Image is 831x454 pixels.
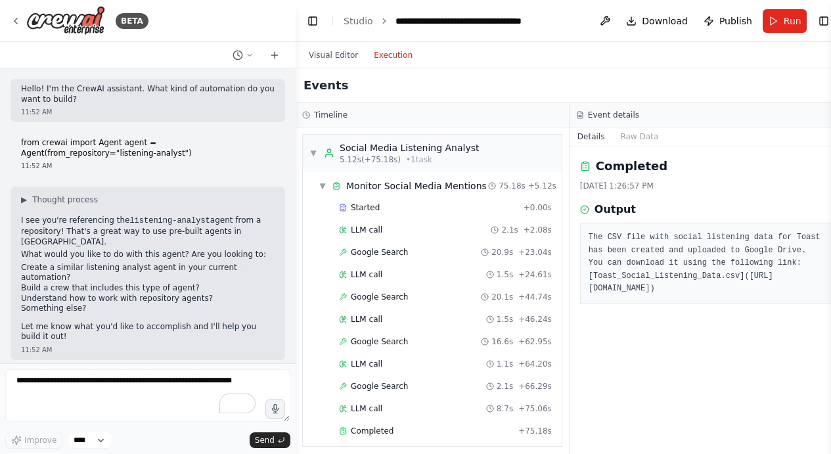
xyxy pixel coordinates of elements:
span: Google Search [351,381,408,392]
h3: Timeline [314,110,348,120]
div: 11:52 AM [21,107,275,117]
p: I see you're referencing the agent from a repository! That's a great way to use pre-built agents ... [21,216,275,247]
span: Google Search [351,292,408,302]
p: What would you like to do with this agent? Are you looking to: [21,250,275,260]
span: 20.9s [491,247,513,258]
span: LLM call [351,359,382,369]
p: from crewai import Agent agent = Agent(from_repository="listening-analyst") [21,138,275,158]
span: 8.7s [497,403,513,414]
div: BETA [116,13,148,29]
span: Run [784,14,801,28]
li: Understand how to work with repository agents? [21,294,275,304]
span: Publish [719,14,752,28]
span: LLM call [351,403,382,414]
a: Studio [344,16,373,26]
span: Thought process [32,194,98,205]
div: 11:52 AM [21,345,275,355]
span: 16.6s [491,336,513,347]
div: Social Media Listening Analyst [340,141,480,154]
h3: Output [595,202,636,217]
span: • 1 task [406,154,432,165]
button: Start a new chat [264,47,285,63]
nav: breadcrumb [344,14,522,28]
p: Hello! I'm the CrewAI assistant. What kind of automation do you want to build? [21,84,275,104]
span: + 23.04s [518,247,552,258]
button: Improve [5,432,62,449]
span: 5.12s (+75.18s) [340,154,401,165]
h2: Events [303,76,348,95]
div: Monitor Social Media Mentions [346,179,487,193]
span: LLM call [351,269,382,280]
li: Create a similar listening analyst agent in your current automation? [21,263,275,283]
button: Visual Editor [301,47,366,63]
pre: The CSV file with social listening data for Toast has been created and uploaded to Google Drive. ... [589,231,824,296]
button: Details [570,127,613,146]
span: 75.18s [499,181,526,191]
span: + 62.95s [518,336,552,347]
h3: Event details [588,110,639,120]
span: Send [255,435,275,445]
code: listening-analyst [129,216,210,225]
span: Google Search [351,336,408,347]
div: 11:52 AM [21,161,275,171]
span: 1.5s [497,314,513,325]
span: 2.1s [497,381,513,392]
button: Run [763,9,807,33]
span: + 0.00s [524,202,552,213]
button: Publish [698,9,757,33]
li: Something else? [21,304,275,314]
span: + 5.12s [528,181,556,191]
button: Download [621,9,693,33]
span: ▼ [319,181,326,191]
span: + 24.61s [518,269,552,280]
button: Send [250,432,290,448]
span: Improve [24,435,56,445]
button: ▶Thought process [21,194,98,205]
span: Download [642,14,688,28]
span: 1.5s [497,269,513,280]
span: + 75.06s [518,403,552,414]
p: Let me know what you'd like to accomplish and I'll help you build it out! [21,322,275,342]
span: + 75.18s [518,426,552,436]
img: Logo [26,6,105,35]
span: + 44.74s [518,292,552,302]
button: Execution [366,47,420,63]
span: ▶ [21,194,27,205]
button: Click to speak your automation idea [265,399,285,419]
textarea: To enrich screen reader interactions, please activate Accessibility in Grammarly extension settings [5,369,290,422]
span: 2.1s [501,225,518,235]
span: ▼ [309,148,317,158]
span: + 66.29s [518,381,552,392]
button: Switch to previous chat [227,47,259,63]
span: Started [351,202,380,213]
span: 1.1s [497,359,513,369]
span: + 46.24s [518,314,552,325]
span: + 2.08s [524,225,552,235]
h2: Completed [596,157,667,175]
span: + 64.20s [518,359,552,369]
span: LLM call [351,314,382,325]
span: Completed [351,426,393,436]
li: Build a crew that includes this type of agent? [21,283,275,294]
button: Hide left sidebar [303,12,322,30]
span: LLM call [351,225,382,235]
button: Raw Data [612,127,666,146]
span: 20.1s [491,292,513,302]
span: Google Search [351,247,408,258]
